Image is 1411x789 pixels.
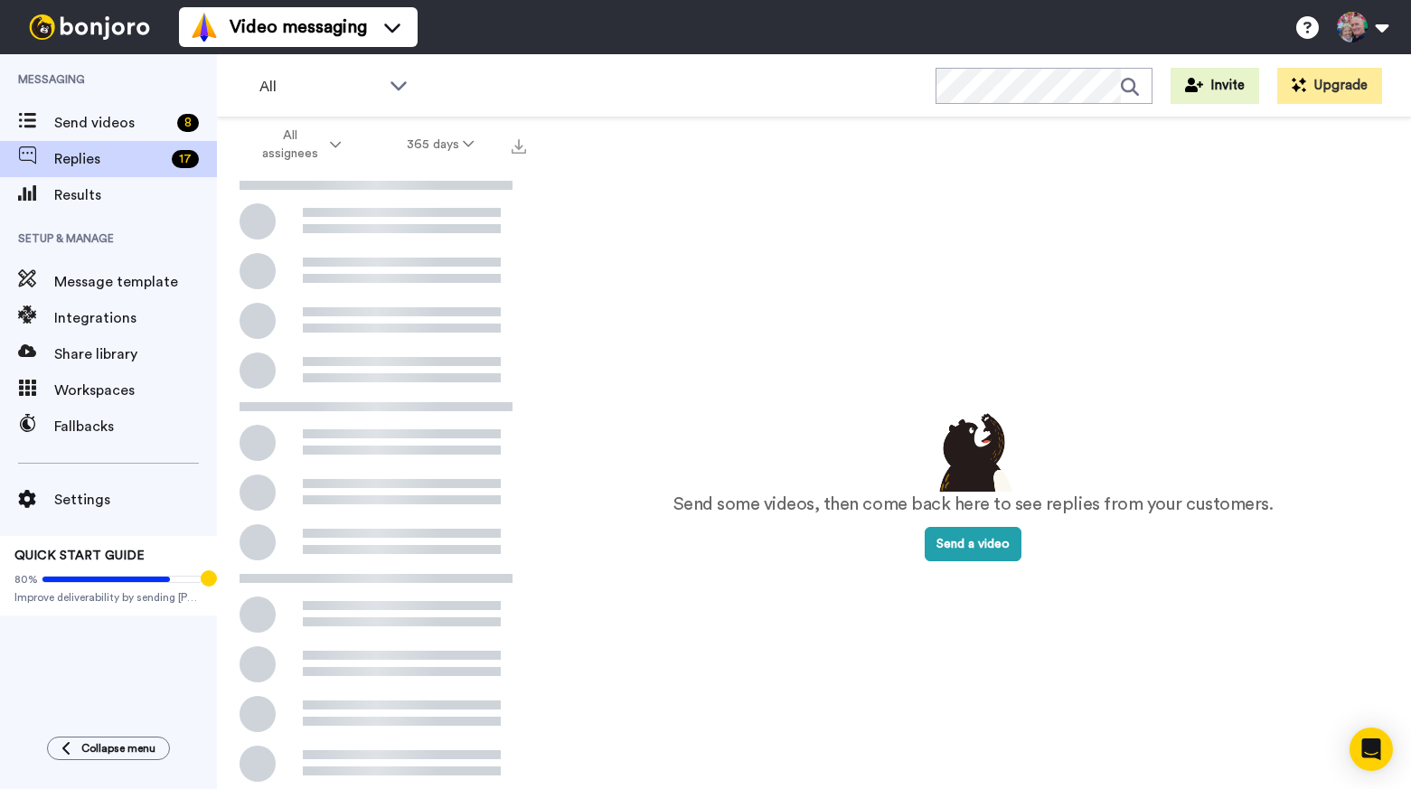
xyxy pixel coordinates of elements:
[14,549,145,562] span: QUICK START GUIDE
[54,112,170,134] span: Send videos
[374,128,507,161] button: 365 days
[177,114,199,132] div: 8
[47,737,170,760] button: Collapse menu
[81,741,155,756] span: Collapse menu
[54,148,165,170] span: Replies
[54,416,217,437] span: Fallbacks
[230,14,367,40] span: Video messaging
[54,489,217,511] span: Settings
[172,150,199,168] div: 17
[14,590,202,605] span: Improve deliverability by sending [PERSON_NAME]’s from your own email
[14,572,38,587] span: 80%
[925,527,1021,561] button: Send a video
[54,271,217,293] span: Message template
[54,343,217,365] span: Share library
[1350,728,1393,771] div: Open Intercom Messenger
[925,538,1021,550] a: Send a video
[259,76,381,98] span: All
[506,131,531,158] button: Export all results that match these filters now.
[1277,68,1382,104] button: Upgrade
[54,380,217,401] span: Workspaces
[190,13,219,42] img: vm-color.svg
[512,139,526,154] img: export.svg
[22,14,157,40] img: bj-logo-header-white.svg
[928,409,1019,492] img: results-emptystates.png
[54,307,217,329] span: Integrations
[253,127,326,163] span: All assignees
[201,570,217,587] div: Tooltip anchor
[54,184,217,206] span: Results
[221,119,374,170] button: All assignees
[673,492,1274,518] p: Send some videos, then come back here to see replies from your customers.
[1171,68,1259,104] button: Invite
